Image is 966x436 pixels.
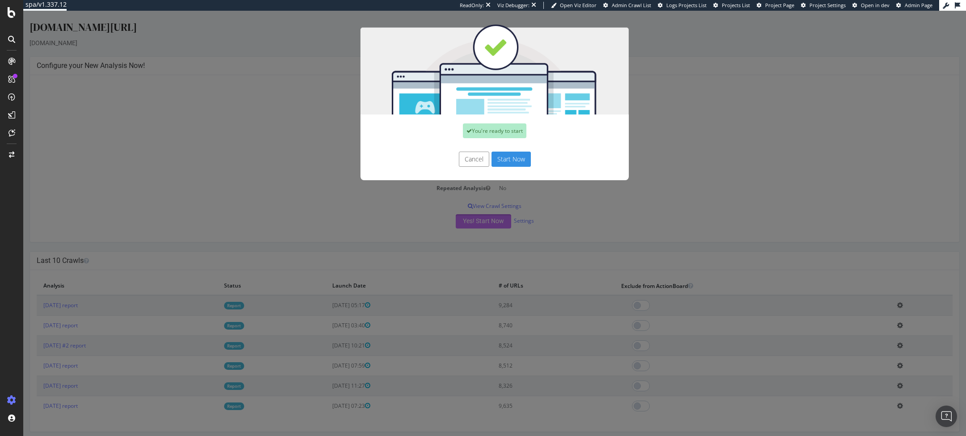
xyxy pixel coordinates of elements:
a: Admin Crawl List [603,2,651,9]
span: Project Settings [809,2,846,8]
a: Admin Page [896,2,932,9]
div: You're ready to start [440,113,503,127]
img: You're all set! [337,13,606,104]
a: Project Page [757,2,794,9]
span: Project Page [765,2,794,8]
button: Start Now [468,141,508,156]
a: Logs Projects List [658,2,707,9]
a: Project Settings [801,2,846,9]
a: Open in dev [852,2,890,9]
div: Viz Debugger: [497,2,530,9]
span: Admin Crawl List [612,2,651,8]
a: Open Viz Editor [551,2,597,9]
button: Cancel [436,141,466,156]
a: Projects List [713,2,750,9]
div: Open Intercom Messenger [936,406,957,427]
span: Projects List [722,2,750,8]
span: Admin Page [905,2,932,8]
div: ReadOnly: [460,2,484,9]
span: Open Viz Editor [560,2,597,8]
span: Logs Projects List [666,2,707,8]
span: Open in dev [861,2,890,8]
